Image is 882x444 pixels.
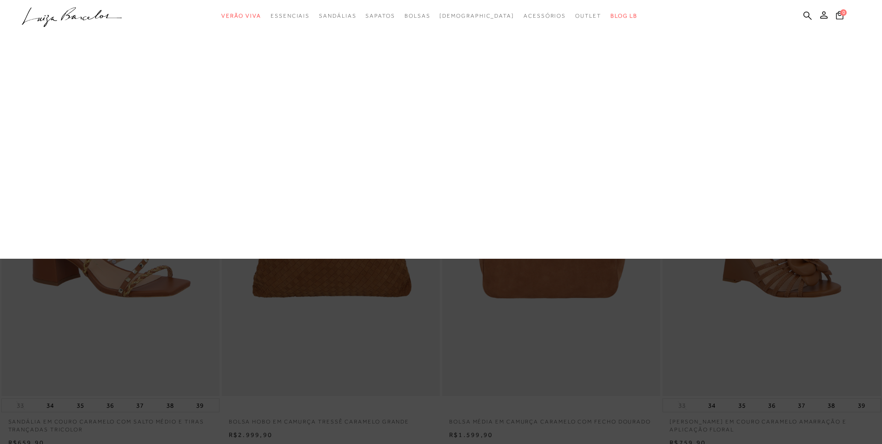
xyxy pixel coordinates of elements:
span: Acessórios [524,13,566,19]
a: categoryNavScreenReaderText [271,7,310,25]
span: Essenciais [271,13,310,19]
a: noSubCategoriesText [439,7,514,25]
span: Sandálias [319,13,356,19]
span: Sapatos [365,13,395,19]
a: categoryNavScreenReaderText [221,7,261,25]
a: categoryNavScreenReaderText [524,7,566,25]
span: Outlet [575,13,601,19]
span: [DEMOGRAPHIC_DATA] [439,13,514,19]
span: Bolsas [405,13,431,19]
span: 0 [840,9,847,16]
button: 0 [833,10,846,23]
span: Verão Viva [221,13,261,19]
a: BLOG LB [610,7,637,25]
a: categoryNavScreenReaderText [575,7,601,25]
a: categoryNavScreenReaderText [405,7,431,25]
a: categoryNavScreenReaderText [365,7,395,25]
span: BLOG LB [610,13,637,19]
a: categoryNavScreenReaderText [319,7,356,25]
